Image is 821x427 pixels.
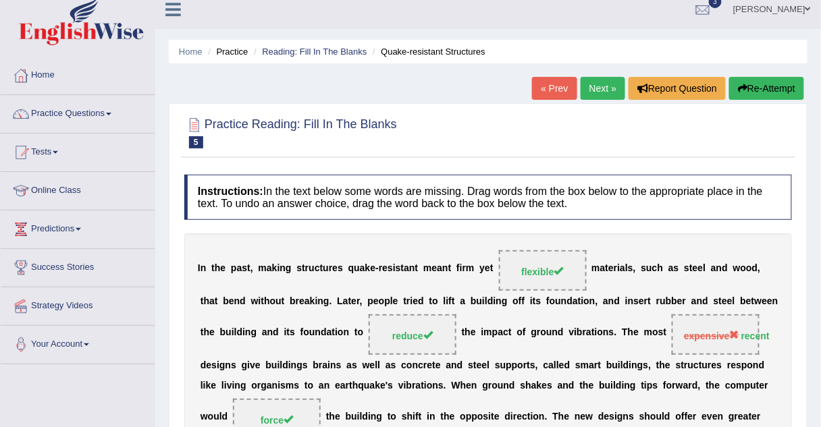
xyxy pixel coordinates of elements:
b: n [496,295,502,306]
b: s [388,263,393,274]
b: a [343,295,348,306]
b: a [498,327,504,338]
b: l [280,360,282,370]
b: r [462,263,466,274]
b: a [711,263,716,274]
b: y [479,263,485,274]
b: a [237,263,242,274]
a: Success Stories [1,249,155,283]
a: Strategy Videos [1,287,155,321]
b: v [569,327,575,338]
b: u [271,360,277,370]
b: o [270,295,276,306]
b: t [648,295,652,306]
h2: Practice Reading: Fill In The Blanks [184,115,397,148]
b: p [368,295,374,306]
b: n [245,327,251,338]
b: s [211,360,217,370]
b: g [531,327,537,338]
b: i [335,327,338,338]
b: n [267,327,273,338]
b: u [354,263,360,274]
b: f [448,295,452,306]
b: h [204,327,210,338]
b: - [375,263,379,274]
b: r [656,295,660,306]
b: m [259,263,267,274]
b: t [247,263,250,274]
b: p [384,295,390,306]
b: t [452,295,455,306]
b: g [502,295,508,306]
b: r [683,295,686,306]
b: n [608,295,614,306]
b: f [300,327,304,338]
b: n [772,295,778,306]
b: g [219,360,226,370]
b: i [247,360,250,370]
b: o [541,327,547,338]
span: reduce [392,331,433,341]
b: d [702,295,708,306]
b: m [466,263,474,274]
a: Your Account [1,326,155,360]
b: e [229,295,234,306]
button: Re-Attempt [729,77,804,100]
b: n [603,327,609,338]
b: e [485,263,490,274]
b: I [198,263,201,274]
b: , [633,263,636,274]
b: e [413,295,418,306]
b: s [641,263,647,274]
b: a [691,295,697,306]
b: s [714,295,719,306]
b: d [282,360,288,370]
b: u [309,263,315,274]
b: t [261,295,264,306]
b: o [338,327,344,338]
b: e [677,295,683,306]
a: Practice Questions [1,95,155,129]
b: u [226,327,232,338]
b: l [485,295,487,306]
b: p [231,263,237,274]
b: t [320,263,323,274]
b: s [302,360,308,370]
b: w [251,295,259,306]
button: Report Question [629,77,726,100]
b: t [211,263,215,274]
a: Online Class [1,172,155,206]
a: Home [179,47,203,57]
b: a [404,263,409,274]
b: i [446,295,449,306]
b: s [684,263,689,274]
b: t [201,327,204,338]
b: e [220,263,226,274]
b: a [620,263,625,274]
b: t [401,263,404,274]
b: c [315,263,320,274]
b: e [373,295,379,306]
b: s [290,327,295,338]
b: n [716,263,722,274]
b: n [291,360,297,370]
b: a [304,295,310,306]
b: s [242,263,247,274]
b: o [512,295,519,306]
b: T [622,327,628,338]
b: L [337,295,343,306]
b: d [567,295,573,306]
b: h [658,263,664,274]
b: d [614,295,620,306]
b: l [444,295,446,306]
span: 5 [189,136,203,148]
b: n [628,295,634,306]
b: t [664,327,667,338]
b: a [327,327,332,338]
b: . [329,295,332,306]
b: c [652,263,658,274]
b: t [462,327,465,338]
b: r [296,295,299,306]
span: flexible [521,266,563,277]
b: a [603,295,608,306]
